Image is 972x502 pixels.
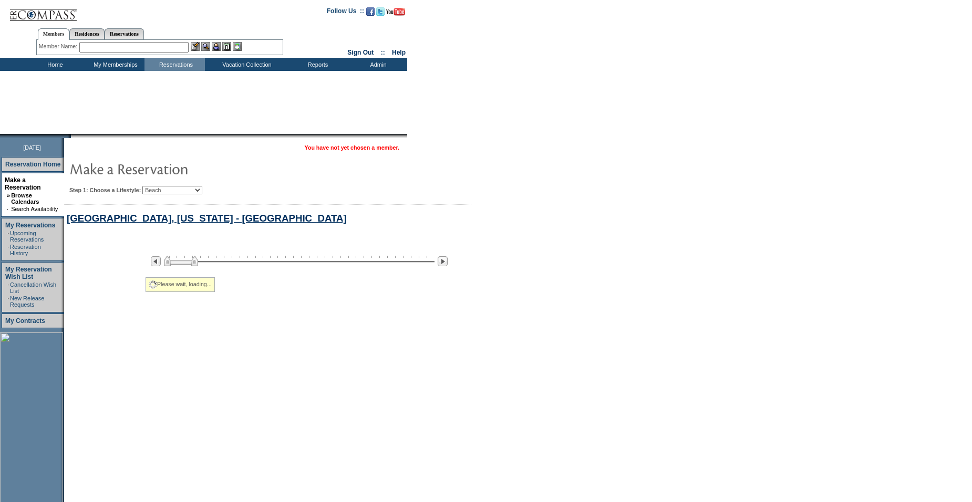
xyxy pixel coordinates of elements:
[386,11,405,17] a: Subscribe to our YouTube Channel
[84,58,144,71] td: My Memberships
[105,28,144,39] a: Reservations
[212,42,221,51] img: Impersonate
[23,144,41,151] span: [DATE]
[146,277,215,292] div: Please wait, loading...
[71,134,72,138] img: blank.gif
[286,58,347,71] td: Reports
[438,256,448,266] img: Next
[7,295,9,308] td: ·
[11,192,39,205] a: Browse Calendars
[201,42,210,51] img: View
[5,176,41,191] a: Make a Reservation
[7,281,9,294] td: ·
[327,6,364,19] td: Follow Us ::
[347,49,374,56] a: Sign Out
[205,58,286,71] td: Vacation Collection
[149,280,157,289] img: spinner2.gif
[69,28,105,39] a: Residences
[144,58,205,71] td: Reservations
[7,230,9,243] td: ·
[69,158,280,179] img: pgTtlMakeReservation.gif
[39,42,79,51] div: Member Name:
[347,58,407,71] td: Admin
[5,161,60,168] a: Reservation Home
[7,192,10,198] b: »
[5,266,52,280] a: My Reservation Wish List
[381,49,385,56] span: ::
[386,8,405,16] img: Subscribe to our YouTube Channel
[7,206,10,212] td: ·
[10,281,56,294] a: Cancellation Wish List
[67,213,347,224] a: [GEOGRAPHIC_DATA], [US_STATE] - [GEOGRAPHIC_DATA]
[38,28,70,40] a: Members
[7,244,9,256] td: ·
[10,244,41,256] a: Reservation History
[11,206,58,212] a: Search Availability
[5,222,55,229] a: My Reservations
[366,7,375,16] img: Become our fan on Facebook
[305,144,399,151] span: You have not yet chosen a member.
[67,134,71,138] img: promoShadowLeftCorner.gif
[10,230,44,243] a: Upcoming Reservations
[392,49,406,56] a: Help
[376,11,385,17] a: Follow us on Twitter
[233,42,242,51] img: b_calculator.gif
[222,42,231,51] img: Reservations
[5,317,45,325] a: My Contracts
[376,7,385,16] img: Follow us on Twitter
[24,58,84,71] td: Home
[10,295,44,308] a: New Release Requests
[191,42,200,51] img: b_edit.gif
[69,187,141,193] b: Step 1: Choose a Lifestyle:
[366,11,375,17] a: Become our fan on Facebook
[151,256,161,266] img: Previous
